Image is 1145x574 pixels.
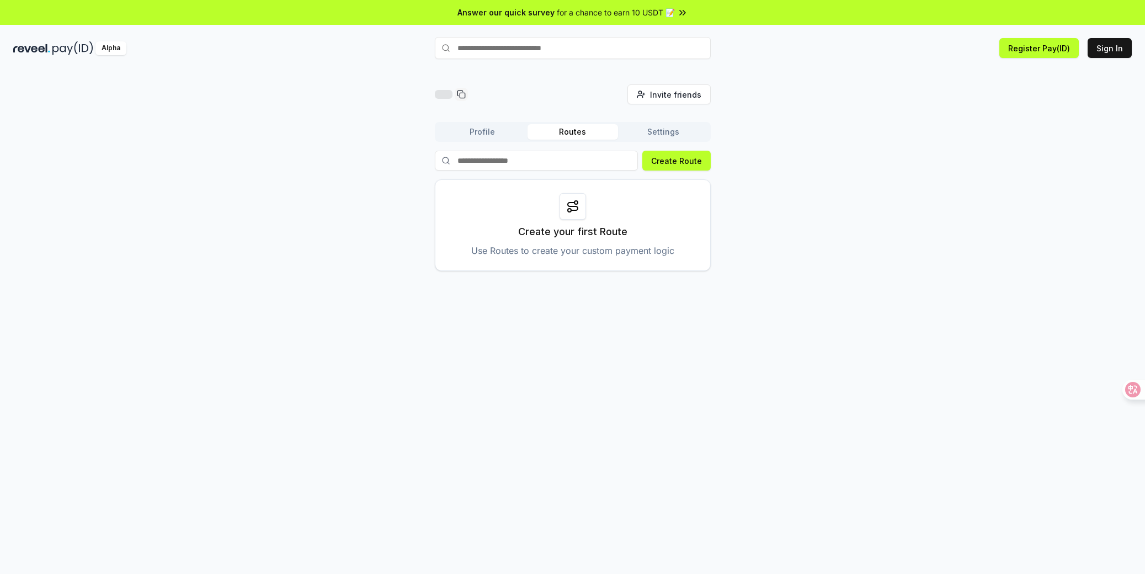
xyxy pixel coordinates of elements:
img: pay_id [52,41,93,55]
div: Alpha [95,41,126,55]
button: Sign In [1088,38,1132,58]
button: Profile [437,124,528,140]
img: reveel_dark [13,41,50,55]
p: Use Routes to create your custom payment logic [471,244,674,257]
button: Register Pay(ID) [999,38,1079,58]
button: Routes [528,124,618,140]
button: Invite friends [627,84,711,104]
p: Create your first Route [518,224,627,240]
button: Create Route [642,151,711,171]
span: for a chance to earn 10 USDT 📝 [557,7,675,18]
button: Settings [618,124,709,140]
span: Answer our quick survey [457,7,555,18]
span: Invite friends [650,89,701,100]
